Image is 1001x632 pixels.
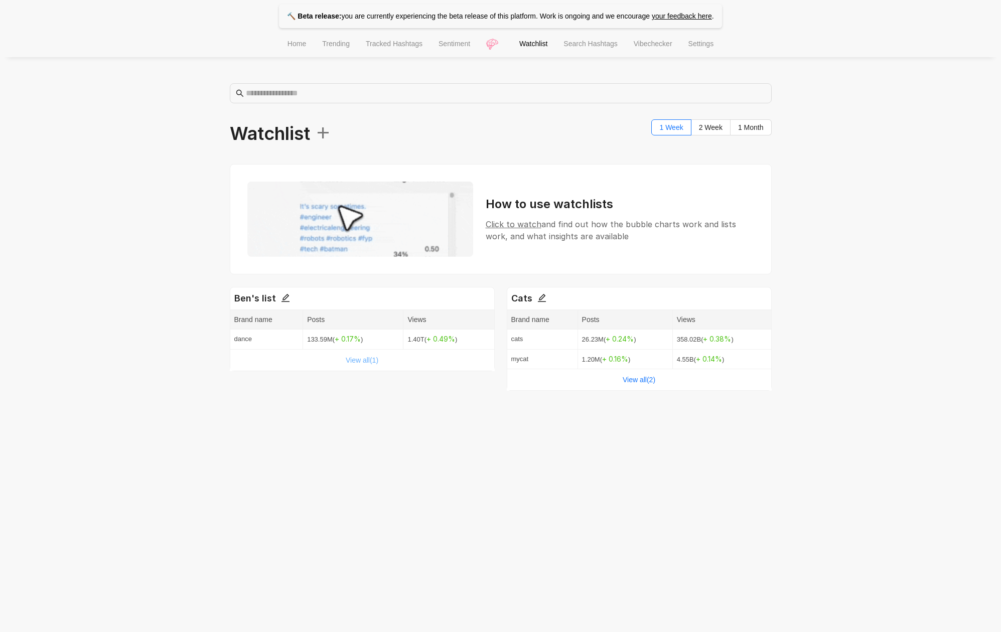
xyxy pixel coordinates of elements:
[288,40,306,48] span: Home
[511,293,546,303] strong: Cats
[582,336,636,343] span: 26.23M
[346,356,378,364] a: View all(1)
[563,40,617,48] span: Search Hashtags
[279,4,722,28] p: you are currently experiencing the beta release of this platform. Work is ongoing and we encourage .
[604,336,636,343] span: ( )
[537,293,546,302] span: edit
[486,218,754,242] div: and find out how the bubble charts work and lists work, and what insights are available
[677,356,725,363] span: 4.55B
[699,123,723,131] span: 2 Week
[694,356,725,363] span: ( )
[600,356,631,363] span: ( )
[407,336,457,343] span: 1.40T
[602,355,628,363] span: + 0.16 %
[234,335,252,343] span: dance
[511,355,529,363] span: mycat
[230,310,304,330] th: Brand name
[738,123,764,131] span: 1 Month
[519,40,547,48] span: Watchlist
[511,335,523,343] span: cats
[322,40,350,48] span: Trending
[634,40,672,48] span: Vibechecker
[303,310,403,330] th: Posts
[281,293,290,302] span: edit
[659,123,683,131] span: 1 Week
[507,310,578,330] th: Brand name
[696,355,722,363] span: + 0.14 %
[677,336,734,343] span: 358.02B
[247,182,473,257] img: Watchlist preview showing how to use watchlist
[230,119,331,148] span: Watchlist
[236,89,244,97] span: search
[287,12,341,20] strong: 🔨 Beta release:
[424,336,458,343] span: ( )
[703,335,731,343] span: + 0.38 %
[335,335,361,343] span: + 0.17 %
[234,293,290,303] strong: Ben's list
[403,310,494,330] th: Views
[623,376,655,384] a: View all(2)
[582,356,631,363] span: 1.20M
[310,116,331,146] span: +
[673,310,772,330] th: Views
[333,336,363,343] span: ( )
[486,219,541,229] span: Click to watch
[606,335,634,343] span: + 0.24 %
[439,40,470,48] span: Sentiment
[701,336,734,343] span: ( )
[486,196,754,212] h3: How to use watchlists
[426,335,455,343] span: + 0.49 %
[366,40,422,48] span: Tracked Hashtags
[307,336,363,343] span: 133.59M
[652,12,712,20] a: your feedback here
[578,310,673,330] th: Posts
[688,40,714,48] span: Settings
